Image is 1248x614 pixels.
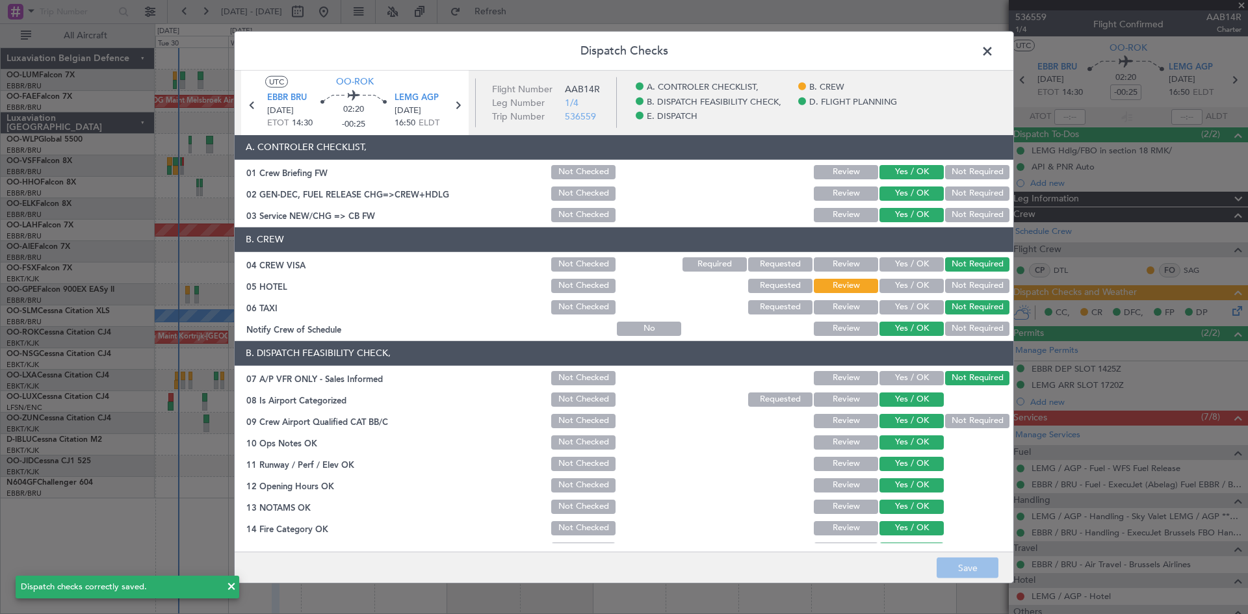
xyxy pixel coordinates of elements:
header: Dispatch Checks [235,31,1013,70]
button: Not Required [945,322,1009,336]
button: Not Required [945,300,1009,314]
button: Not Required [945,279,1009,293]
div: Dispatch checks correctly saved. [21,581,220,594]
button: Not Required [945,165,1009,179]
button: Not Required [945,257,1009,272]
button: Not Required [945,186,1009,201]
button: Not Required [945,371,1009,385]
button: Not Required [945,208,1009,222]
button: Not Required [945,414,1009,428]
